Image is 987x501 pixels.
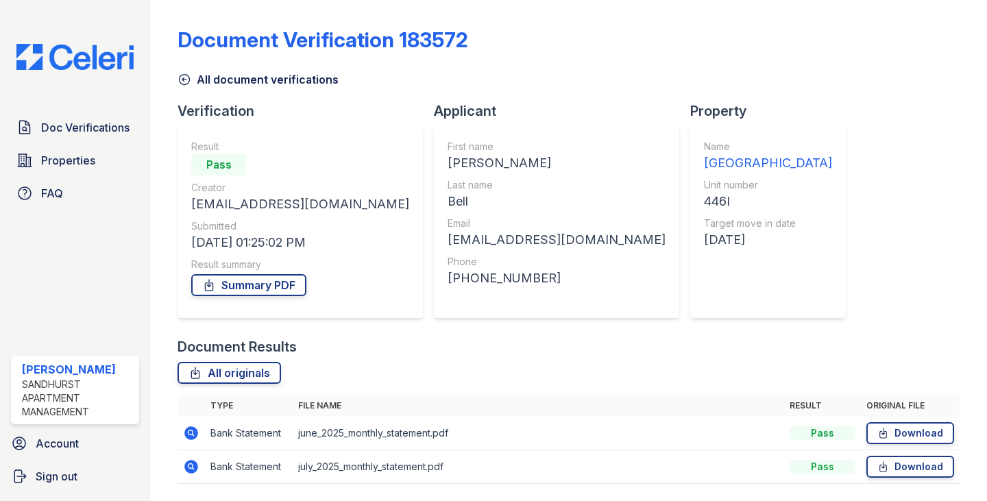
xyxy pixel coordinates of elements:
div: [EMAIL_ADDRESS][DOMAIN_NAME] [191,195,409,214]
div: Email [448,217,666,230]
div: Result [191,140,409,154]
div: [GEOGRAPHIC_DATA] [704,154,832,173]
td: june_2025_monthly_statement.pdf [293,417,784,450]
a: All originals [178,362,281,384]
div: Applicant [434,101,690,121]
td: Bank Statement [205,417,293,450]
div: Bell [448,192,666,211]
th: File name [293,395,784,417]
a: FAQ [11,180,139,207]
div: Verification [178,101,434,121]
div: [PERSON_NAME] [448,154,666,173]
span: Sign out [36,468,77,485]
div: Pass [790,426,855,440]
a: Account [5,430,145,457]
th: Type [205,395,293,417]
div: [PERSON_NAME] [22,361,134,378]
span: Account [36,435,79,452]
div: [DATE] [704,230,832,249]
a: Summary PDF [191,274,306,296]
a: Download [866,456,954,478]
div: Creator [191,181,409,195]
div: [DATE] 01:25:02 PM [191,233,409,252]
th: Result [784,395,861,417]
div: Phone [448,255,666,269]
th: Original file [861,395,960,417]
span: Properties [41,152,95,169]
div: [EMAIL_ADDRESS][DOMAIN_NAME] [448,230,666,249]
a: Name [GEOGRAPHIC_DATA] [704,140,832,173]
div: Last name [448,178,666,192]
div: Sandhurst Apartment Management [22,378,134,419]
span: FAQ [41,185,63,201]
div: 446I [704,192,832,211]
a: Sign out [5,463,145,490]
a: Properties [11,147,139,174]
span: Doc Verifications [41,119,130,136]
a: Download [866,422,954,444]
div: Target move in date [704,217,832,230]
div: Unit number [704,178,832,192]
td: Bank Statement [205,450,293,484]
td: july_2025_monthly_statement.pdf [293,450,784,484]
a: Doc Verifications [11,114,139,141]
div: Pass [191,154,246,175]
div: [PHONE_NUMBER] [448,269,666,288]
img: CE_Logo_Blue-a8612792a0a2168367f1c8372b55b34899dd931a85d93a1a3d3e32e68fde9ad4.png [5,44,145,70]
div: Name [704,140,832,154]
div: Document Verification 183572 [178,27,468,52]
a: All document verifications [178,71,339,88]
div: First name [448,140,666,154]
div: Document Results [178,337,297,356]
div: Result summary [191,258,409,271]
div: Property [690,101,857,121]
div: Pass [790,460,855,474]
div: Submitted [191,219,409,233]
